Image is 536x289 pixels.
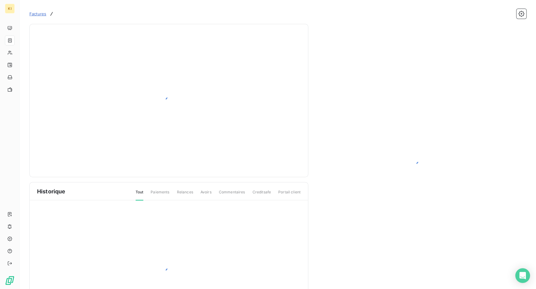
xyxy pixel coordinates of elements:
span: Creditsafe [252,189,271,200]
span: Paiements [151,189,169,200]
img: Logo LeanPay [5,276,15,285]
a: Factures [29,11,46,17]
span: Historique [37,187,66,196]
span: Portail client [278,189,301,200]
span: Relances [177,189,193,200]
div: Open Intercom Messenger [515,268,530,283]
span: Factures [29,11,46,16]
span: Commentaires [219,189,245,200]
div: KI [5,4,15,13]
span: Tout [136,189,144,200]
span: Avoirs [201,189,212,200]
